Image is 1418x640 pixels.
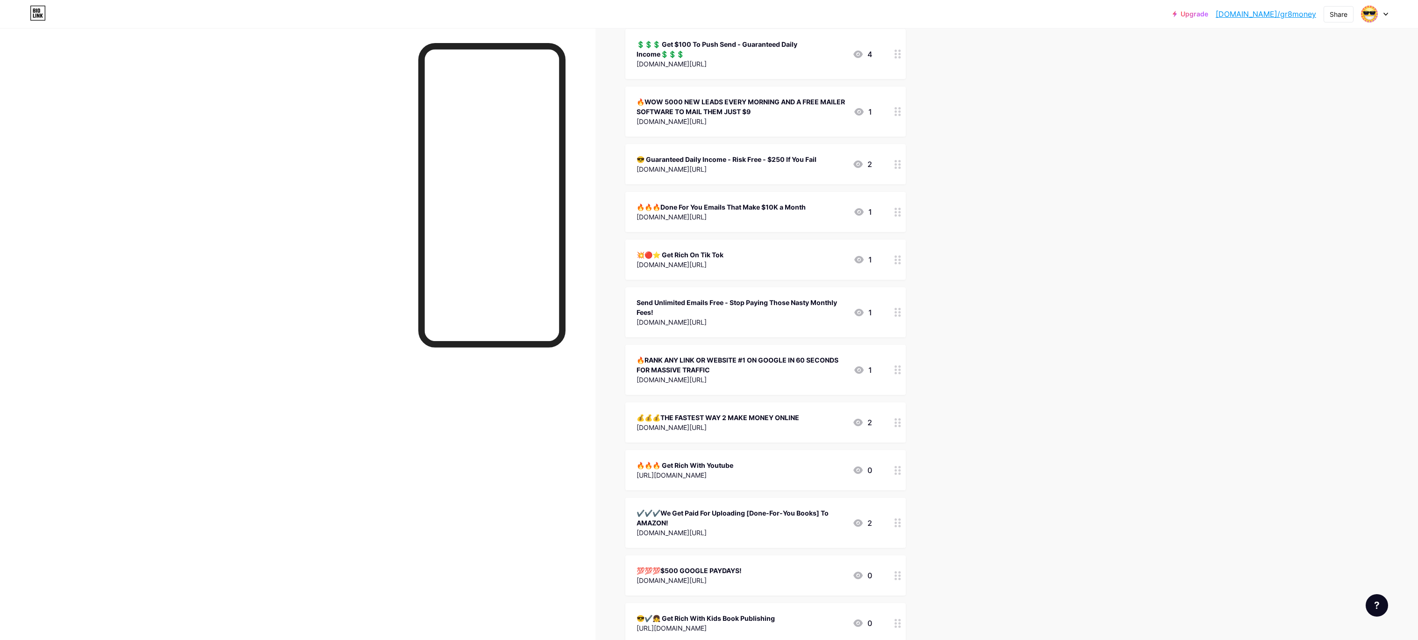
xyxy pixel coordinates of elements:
[1330,9,1347,19] div: Share
[637,298,846,317] div: Send Unlimited Emails Free - Stop Paying Those Nasty Monthly Fees!
[637,250,723,260] div: 💥🔴⭐️ Get Rich On Tik Tok
[637,39,845,59] div: 💲💲💲 Get $100 To Push Send - Guaranteed Daily Income💲💲💲
[852,159,872,170] div: 2
[1173,10,1208,18] a: Upgrade
[853,307,872,318] div: 1
[853,106,872,117] div: 1
[853,254,872,265] div: 1
[1361,5,1378,23] img: gr8money
[637,566,742,575] div: 💯💯💯$500 GOOGLE PAYDAYS!
[853,364,872,376] div: 1
[637,355,846,375] div: 🔥RANK ANY LINK OR WEBSITE #1 ON GOOGLE IN 60 SECONDS FOR MASSIVE TRAFFIC
[637,260,723,269] div: [DOMAIN_NAME][URL]
[852,517,872,529] div: 2
[637,59,845,69] div: [DOMAIN_NAME][URL]
[852,417,872,428] div: 2
[637,116,846,126] div: [DOMAIN_NAME][URL]
[637,212,806,222] div: [DOMAIN_NAME][URL]
[852,465,872,476] div: 0
[637,422,799,432] div: [DOMAIN_NAME][URL]
[637,575,742,585] div: [DOMAIN_NAME][URL]
[637,97,846,116] div: 🔥WOW 5000 NEW LEADS EVERY MORNING AND A FREE MAILER SOFTWARE TO MAIL THEM JUST $9
[637,528,845,538] div: [DOMAIN_NAME][URL]
[853,206,872,218] div: 1
[637,460,733,470] div: 🔥🔥🔥 Get Rich With Youtube
[637,508,845,528] div: ✔️✔️✔️We Get Paid For Uploading [Done-For-You Books] To AMAZON!
[637,470,733,480] div: [URL][DOMAIN_NAME]
[637,317,846,327] div: [DOMAIN_NAME][URL]
[637,164,816,174] div: [DOMAIN_NAME][URL]
[637,623,775,633] div: [URL][DOMAIN_NAME]
[637,202,806,212] div: 🔥🔥🔥Done For You Emails That Make $10K a Month
[852,49,872,60] div: 4
[637,154,816,164] div: 😎 Guaranteed Daily Income - Risk Free - $250 If You Fail
[637,413,799,422] div: 💰💰💰THE FASTEST WAY 2 MAKE MONEY ONLINE
[852,570,872,581] div: 0
[1216,8,1316,20] a: [DOMAIN_NAME]/gr8money
[637,613,775,623] div: 😎✔️👧 Get Rich With Kids Book Publishing
[637,375,846,385] div: [DOMAIN_NAME][URL]
[852,618,872,629] div: 0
